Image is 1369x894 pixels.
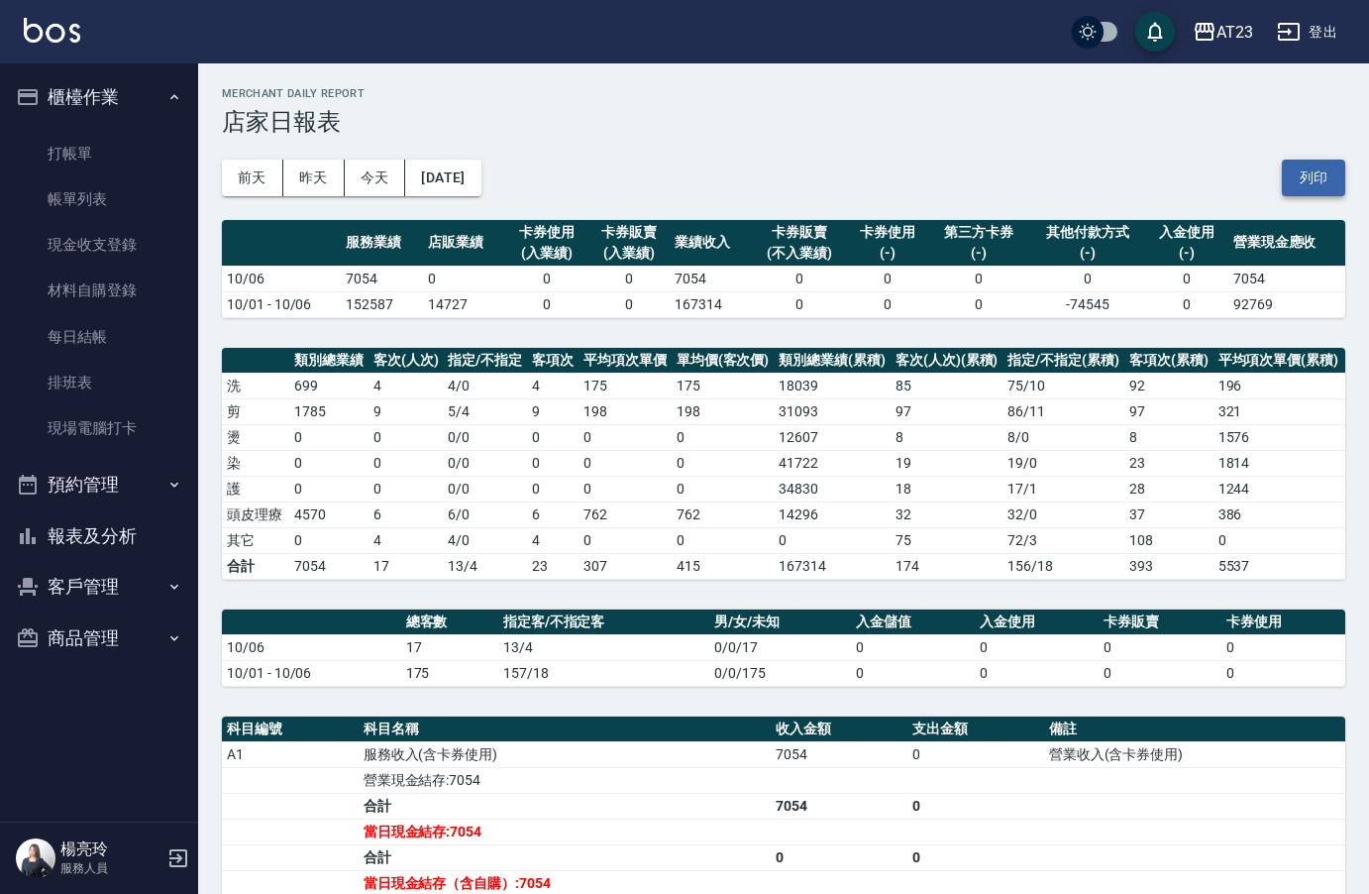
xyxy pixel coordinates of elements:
[929,291,1029,317] td: 0
[222,291,341,317] td: 10/01 - 10/06
[774,373,891,398] td: 18039
[527,502,579,527] td: 6
[498,634,709,660] td: 13/4
[443,450,527,476] td: 0 / 0
[423,220,505,267] th: 店販業績
[289,553,369,579] td: 7054
[907,844,1044,870] td: 0
[289,502,369,527] td: 4570
[1135,12,1175,52] button: save
[289,348,369,374] th: 類別總業績
[774,424,891,450] td: 12607
[527,476,579,502] td: 0
[341,266,423,291] td: 7054
[1216,20,1253,45] div: AT23
[1213,398,1344,424] td: 321
[222,634,401,660] td: 10/06
[1185,12,1261,53] button: AT23
[8,268,190,313] a: 材料自購登錄
[369,553,444,579] td: 17
[672,527,775,553] td: 0
[527,373,579,398] td: 4
[1213,527,1344,553] td: 0
[369,502,444,527] td: 6
[1099,660,1222,686] td: 0
[1151,243,1223,264] div: (-)
[1029,291,1146,317] td: -74545
[709,660,851,686] td: 0/0/175
[8,131,190,176] a: 打帳單
[771,717,907,742] th: 收入金額
[852,222,924,243] div: 卡券使用
[345,160,406,196] button: 今天
[401,634,498,660] td: 17
[1146,266,1228,291] td: 0
[8,314,190,360] a: 每日結帳
[289,527,369,553] td: 0
[672,553,775,579] td: 415
[579,476,672,502] td: 0
[672,476,775,502] td: 0
[60,859,161,877] p: 服務人員
[672,450,775,476] td: 0
[975,610,1099,635] th: 入金使用
[579,502,672,527] td: 762
[579,373,672,398] td: 175
[1213,424,1344,450] td: 1576
[1124,476,1213,502] td: 28
[369,476,444,502] td: 0
[401,660,498,686] td: 175
[587,291,670,317] td: 0
[1124,527,1213,553] td: 108
[752,291,847,317] td: 0
[443,398,527,424] td: 5 / 4
[8,561,190,613] button: 客戶管理
[423,266,505,291] td: 0
[771,844,907,870] td: 0
[510,222,582,243] div: 卡券使用
[289,476,369,502] td: 0
[1124,502,1213,527] td: 37
[934,243,1024,264] div: (-)
[891,553,1003,579] td: 174
[60,839,161,859] h5: 楊亮玲
[907,717,1044,742] th: 支出金額
[851,634,975,660] td: 0
[1044,741,1345,767] td: 營業收入(含卡券使用)
[1228,220,1345,267] th: 營業現金應收
[891,398,1003,424] td: 97
[222,527,289,553] td: 其它
[672,373,775,398] td: 175
[891,373,1003,398] td: 85
[1124,398,1213,424] td: 97
[510,243,582,264] div: (入業績)
[587,266,670,291] td: 0
[222,266,341,291] td: 10/06
[579,398,672,424] td: 198
[672,398,775,424] td: 198
[222,502,289,527] td: 頭皮理療
[1282,160,1345,196] button: 列印
[891,424,1003,450] td: 8
[222,87,1345,100] h2: Merchant Daily Report
[672,502,775,527] td: 762
[579,424,672,450] td: 0
[222,220,1345,318] table: a dense table
[443,527,527,553] td: 4 / 0
[579,348,672,374] th: 平均項次單價
[443,476,527,502] td: 0 / 0
[709,634,851,660] td: 0/0/17
[443,373,527,398] td: 4 / 0
[24,18,80,43] img: Logo
[1002,476,1124,502] td: 17 / 1
[222,160,283,196] button: 前天
[1213,348,1344,374] th: 平均項次單價(累積)
[907,741,1044,767] td: 0
[929,266,1029,291] td: 0
[1099,634,1222,660] td: 0
[289,373,369,398] td: 699
[1269,14,1345,51] button: 登出
[369,373,444,398] td: 4
[359,844,772,870] td: 合計
[975,660,1099,686] td: 0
